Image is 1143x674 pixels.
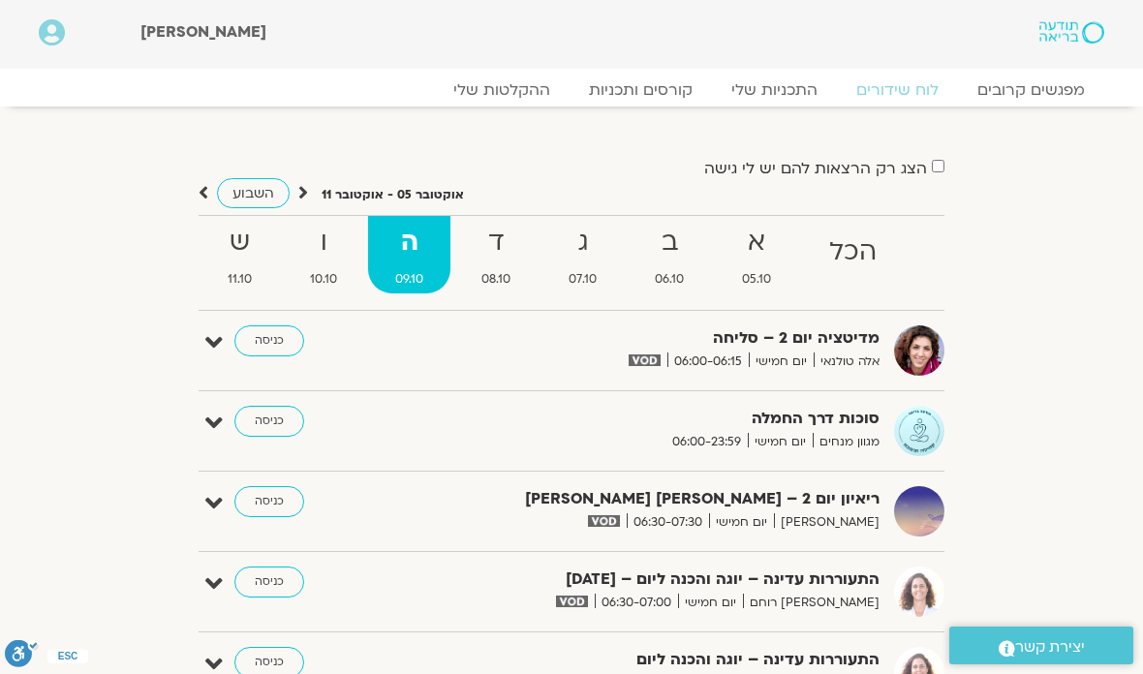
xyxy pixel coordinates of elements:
[541,221,624,264] strong: ג
[368,269,450,290] span: 09.10
[588,515,620,527] img: vodicon
[748,432,813,452] span: יום חמישי
[667,352,749,372] span: 06:00-06:15
[715,216,798,293] a: א05.10
[39,80,1104,100] nav: Menu
[749,352,814,372] span: יום חמישי
[234,325,304,356] a: כניסה
[949,627,1133,664] a: יצירת קשר
[704,160,927,177] label: הצג רק הרצאות להם יש לי גישה
[283,269,364,290] span: 10.10
[628,221,711,264] strong: ב
[283,216,364,293] a: ו10.10
[743,593,880,613] span: [PERSON_NAME] רוחם
[454,216,538,293] a: ד08.10
[322,185,464,205] p: אוקטובר 05 - אוקטובר 11
[368,221,450,264] strong: ה
[814,352,880,372] span: אלה טולנאי
[837,80,958,100] a: לוח שידורים
[434,80,570,100] a: ההקלטות שלי
[715,221,798,264] strong: א
[454,269,538,290] span: 08.10
[958,80,1104,100] a: מפגשים קרובים
[802,230,904,274] strong: הכל
[628,216,711,293] a: ב06.10
[813,432,880,452] span: מגוון מנחים
[454,221,538,264] strong: ד
[232,184,274,202] span: השבוע
[201,216,279,293] a: ש11.10
[234,567,304,597] a: כניסה
[140,21,266,43] span: [PERSON_NAME]
[715,269,798,290] span: 05.10
[665,432,748,452] span: 06:00-23:59
[709,512,774,533] span: יום חמישי
[283,221,364,264] strong: ו
[463,567,880,593] strong: התעוררות עדינה – יוגה והכנה ליום – [DATE]
[368,216,450,293] a: ה09.10
[627,512,709,533] span: 06:30-07:30
[570,80,712,100] a: קורסים ותכניות
[629,354,661,366] img: vodicon
[541,216,624,293] a: ג07.10
[712,80,837,100] a: התכניות שלי
[234,406,304,437] a: כניסה
[774,512,880,533] span: [PERSON_NAME]
[234,486,304,517] a: כניסה
[463,406,880,432] strong: סוכות דרך החמלה
[201,221,279,264] strong: ש
[595,593,678,613] span: 06:30-07:00
[678,593,743,613] span: יום חמישי
[463,647,880,673] strong: התעוררות עדינה – יוגה והכנה ליום
[217,178,290,208] a: השבוע
[463,486,880,512] strong: ריאיון יום 2 – [PERSON_NAME] [PERSON_NAME]
[556,596,588,607] img: vodicon
[201,269,279,290] span: 11.10
[541,269,624,290] span: 07.10
[628,269,711,290] span: 06.10
[802,216,904,293] a: הכל
[463,325,880,352] strong: מדיטציה יום 2 – סליחה
[1015,634,1085,660] span: יצירת קשר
